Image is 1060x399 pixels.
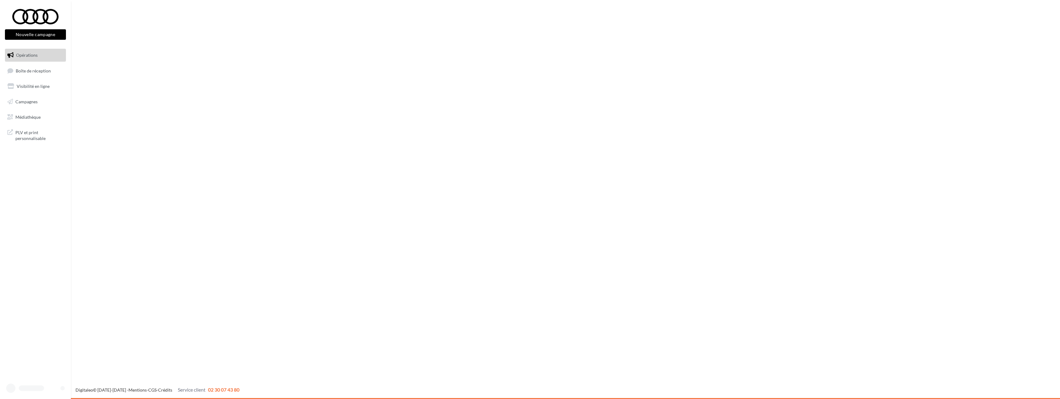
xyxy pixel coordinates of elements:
[75,387,239,393] span: © [DATE]-[DATE] - - -
[208,387,239,393] span: 02 30 07 43 80
[4,111,67,124] a: Médiathèque
[4,49,67,62] a: Opérations
[148,387,157,393] a: CGS
[16,68,51,73] span: Boîte de réception
[17,84,50,89] span: Visibilité en ligne
[4,64,67,77] a: Boîte de réception
[128,387,147,393] a: Mentions
[4,80,67,93] a: Visibilité en ligne
[75,387,93,393] a: Digitaleo
[15,114,41,119] span: Médiathèque
[4,126,67,144] a: PLV et print personnalisable
[15,99,38,104] span: Campagnes
[16,52,38,58] span: Opérations
[4,95,67,108] a: Campagnes
[178,387,206,393] span: Service client
[5,29,66,40] button: Nouvelle campagne
[15,128,63,142] span: PLV et print personnalisable
[158,387,172,393] a: Crédits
